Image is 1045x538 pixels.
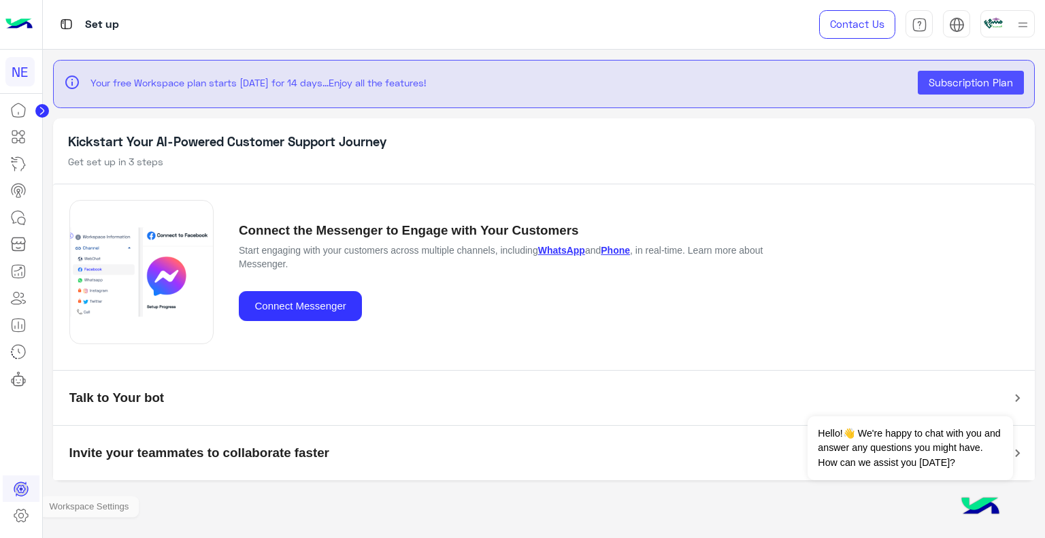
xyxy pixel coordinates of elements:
[239,223,772,239] h5: Connect the Messenger to Engage with Your Customers
[69,390,165,406] h5: Talk to Your bot
[984,14,1003,33] img: userImage
[239,291,362,322] button: Connect Messenger
[5,10,33,39] img: Logo
[53,371,1035,425] mat-expansion-panel-header: Talk to Your bot
[918,71,1024,95] button: Subscription Plan
[58,16,75,33] img: tab
[53,426,1035,480] mat-expansion-panel-header: Invite your teammates to collaborate faster
[906,10,933,39] a: tab
[69,445,329,461] h5: Invite your teammates to collaborate faster
[912,17,927,33] img: tab
[69,200,214,344] img: Accordion Section Image
[538,245,585,256] a: WhatsApp
[601,245,630,256] a: Phone
[929,76,1013,88] span: Subscription Plan
[85,16,119,34] p: Set up
[239,243,772,271] p: Start engaging with your customers across multiple channels, including and , in real-time. Learn ...
[68,156,163,167] span: Get set up in 3 steps
[39,496,142,518] div: Workspace Settings
[64,74,80,90] span: info
[1014,16,1031,33] img: profile
[949,17,965,33] img: tab
[819,10,895,39] a: Contact Us
[957,484,1004,531] img: hulul-logo.png
[5,57,35,86] div: NE
[808,416,1012,480] span: Hello!👋 We're happy to chat with you and answer any questions you might have. How can we assist y...
[68,134,1020,150] h5: Kickstart Your AI-Powered Customer Support Journey
[90,75,908,90] p: Your free Workspace plan starts [DATE] for 14 days...Enjoy all the features!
